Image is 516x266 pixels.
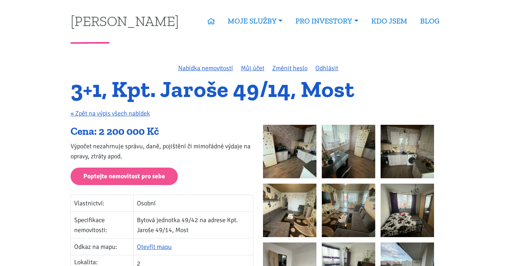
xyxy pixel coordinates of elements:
h1: 3+1, Kpt. Jaroše 49/14, Most [71,80,446,99]
a: Změnit heslo [272,64,308,72]
td: Vlastnictví: [71,195,134,211]
a: BLOG [414,13,446,29]
a: Odhlásit [315,64,338,72]
td: Osobní [134,195,253,211]
td: Bytová jednotka 49/42 na adrese Kpt. Jaroše 49/14, Most [134,211,253,238]
td: Odkaz na mapu: [71,238,134,255]
td: Specifikace nemovitosti: [71,211,134,238]
a: [PERSON_NAME] [71,14,179,28]
a: Poptejte nemovitost pro sebe [71,168,178,185]
a: KDO JSEM [365,13,414,29]
div: Cena: 2 200 000 Kč [71,125,253,138]
a: « Zpět na výpis všech nabídek [71,109,150,117]
p: Výpočet nezahrnuje správu, daně, pojištění či mimořádné výdaje na opravy, ztráty apod. [71,141,253,161]
a: Můj účet [241,64,264,72]
a: MOJE SLUŽBY [221,13,289,29]
a: Nabídka nemovitostí [178,64,233,72]
a: PRO INVESTORY [289,13,365,29]
a: Otevřít mapu [137,243,172,251]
